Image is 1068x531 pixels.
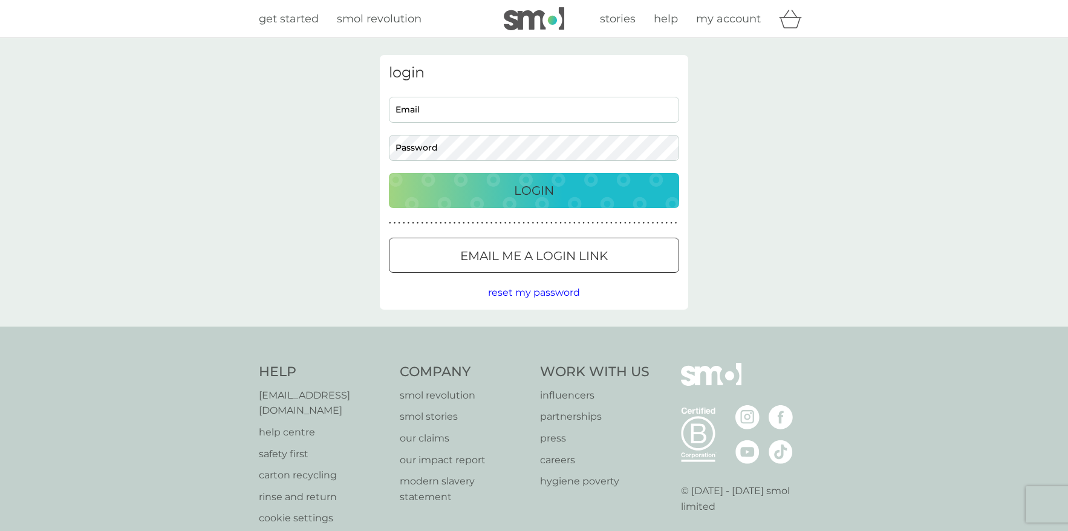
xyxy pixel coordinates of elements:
p: ● [564,220,567,226]
a: stories [600,10,636,28]
p: ● [504,220,507,226]
p: influencers [540,388,650,403]
p: ● [398,220,400,226]
button: reset my password [488,285,580,301]
p: ● [518,220,521,226]
p: ● [454,220,456,226]
p: ● [486,220,488,226]
span: my account [696,12,761,25]
p: ● [495,220,497,226]
p: ● [444,220,447,226]
p: Login [514,181,554,200]
p: ● [449,220,451,226]
a: [EMAIL_ADDRESS][DOMAIN_NAME] [259,388,388,419]
img: visit the smol Facebook page [769,405,793,429]
h3: login [389,64,679,82]
a: smol stories [400,409,529,425]
p: ● [481,220,484,226]
a: modern slavery statement [400,474,529,504]
img: smol [504,7,564,30]
p: ● [647,220,650,226]
span: smol revolution [337,12,422,25]
a: our impact report [400,452,529,468]
a: press [540,431,650,446]
p: ● [638,220,640,226]
p: ● [559,220,562,226]
p: cookie settings [259,510,388,526]
p: ● [472,220,474,226]
p: ● [592,220,594,226]
p: ● [417,220,419,226]
p: ● [463,220,465,226]
img: visit the smol Tiktok page [769,440,793,464]
button: Login [389,173,679,208]
p: ● [458,220,460,226]
p: ● [527,220,530,226]
p: ● [490,220,493,226]
p: ● [532,220,534,226]
p: ● [513,220,516,226]
h4: Help [259,363,388,382]
p: careers [540,452,650,468]
a: my account [696,10,761,28]
span: reset my password [488,287,580,298]
p: ● [582,220,585,226]
img: visit the smol Instagram page [735,405,760,429]
p: ● [550,220,553,226]
p: ● [605,220,608,226]
p: ● [555,220,558,226]
a: our claims [400,431,529,446]
p: ● [629,220,631,226]
a: help [654,10,678,28]
p: ● [624,220,627,226]
a: safety first [259,446,388,462]
p: ● [573,220,576,226]
img: smol [681,363,741,404]
a: get started [259,10,319,28]
p: ● [633,220,636,226]
span: help [654,12,678,25]
h4: Work With Us [540,363,650,382]
p: ● [389,220,391,226]
p: ● [670,220,672,226]
p: ● [675,220,677,226]
p: ● [440,220,442,226]
p: ● [610,220,613,226]
p: ● [426,220,428,226]
a: rinse and return [259,489,388,505]
p: ● [568,220,571,226]
p: ● [523,220,525,226]
p: ● [652,220,654,226]
a: hygiene poverty [540,474,650,489]
p: ● [477,220,479,226]
p: ● [467,220,470,226]
span: stories [600,12,636,25]
button: Email me a login link [389,238,679,273]
div: basket [779,7,809,31]
a: smol revolution [337,10,422,28]
a: partnerships [540,409,650,425]
p: ● [394,220,396,226]
p: ● [545,220,548,226]
h4: Company [400,363,529,382]
p: ● [642,220,645,226]
p: ● [615,220,617,226]
a: smol revolution [400,388,529,403]
p: ● [412,220,414,226]
p: ● [541,220,544,226]
p: ● [431,220,433,226]
a: help centre [259,425,388,440]
p: ● [500,220,502,226]
a: carton recycling [259,467,388,483]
